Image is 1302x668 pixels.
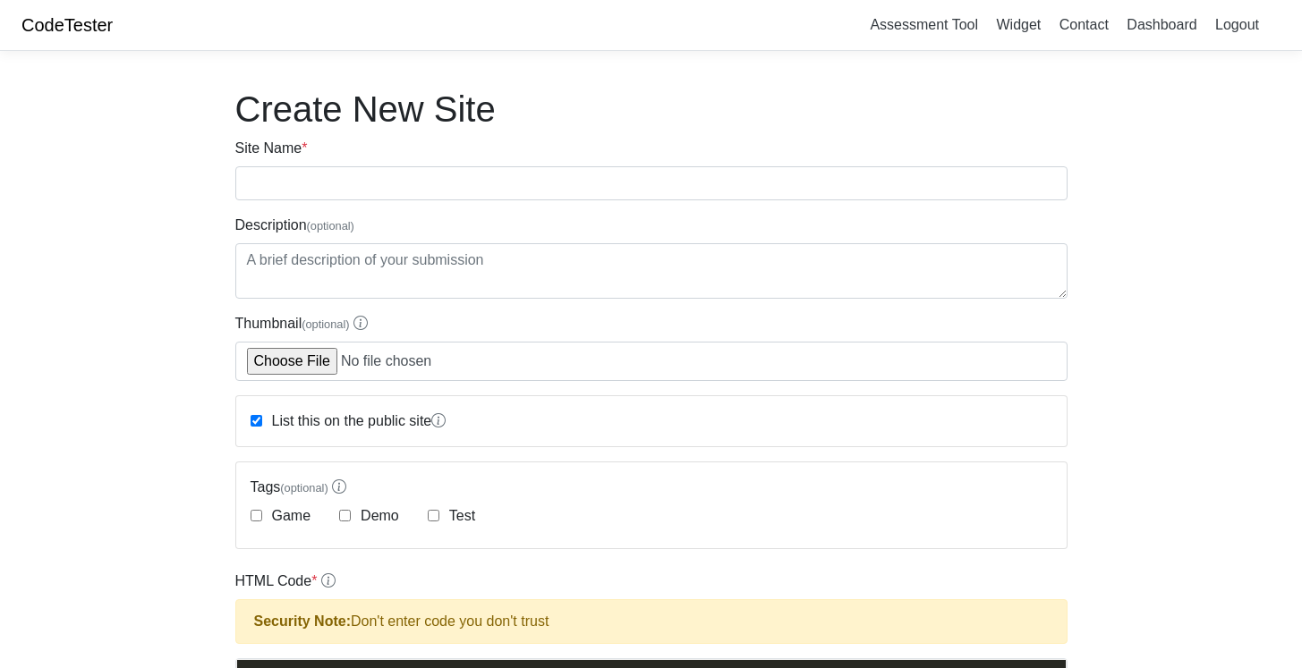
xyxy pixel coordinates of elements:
[251,477,1052,498] label: Tags
[1052,10,1116,39] a: Contact
[357,505,399,527] label: Demo
[1208,10,1266,39] a: Logout
[989,10,1048,39] a: Widget
[1119,10,1204,39] a: Dashboard
[235,88,1068,131] h1: Create New Site
[235,571,336,592] label: HTML Code
[446,505,475,527] label: Test
[235,313,369,334] label: Thumbnail
[302,317,349,331] span: (optional)
[235,599,1068,644] div: Don't enter code you don't trust
[254,613,351,629] strong: Security Note:
[268,410,447,432] label: List this on the public site
[268,505,311,527] label: Game
[280,481,328,495] span: (optional)
[235,138,308,159] label: Site Name
[21,15,113,35] a: CodeTester
[235,215,354,236] label: Description
[307,219,354,233] span: (optional)
[863,10,985,39] a: Assessment Tool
